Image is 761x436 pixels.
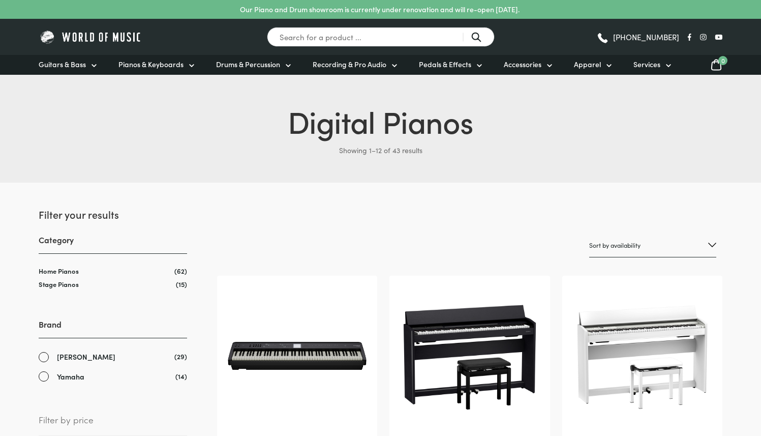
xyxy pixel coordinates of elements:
[633,59,660,70] span: Services
[176,280,187,288] span: (15)
[39,279,79,289] a: Stage Pianos
[175,371,187,382] span: (14)
[39,266,79,276] a: Home Pianos
[313,59,386,70] span: Recording & Pro Audio
[574,59,601,70] span: Apparel
[614,324,761,436] iframe: Chat with our support team
[39,318,187,383] div: Brand
[39,29,143,45] img: World of Music
[589,234,716,257] select: Shop order
[39,234,187,254] h3: Category
[400,286,539,426] img: Roland F701 Black Digital Piano
[39,207,187,221] h2: Filter your results
[39,318,187,338] h3: Brand
[504,59,541,70] span: Accessories
[57,351,115,363] span: [PERSON_NAME]
[613,33,679,41] span: [PHONE_NUMBER]
[39,413,187,436] span: Filter by price
[39,59,86,70] span: Guitars & Bass
[267,27,495,47] input: Search for a product ...
[39,99,722,142] h1: Digital Pianos
[596,30,679,45] a: [PHONE_NUMBER]
[227,286,367,426] img: Roland FP-E50 Entertainment Digital Piano Front
[39,371,187,383] a: Yamaha
[572,286,712,426] img: Roland F701WH White Digital Piano
[39,142,722,158] p: Showing 1–12 of 43 results
[240,4,520,15] p: Our Piano and Drum showroom is currently under renovation and will re-open [DATE].
[57,371,84,383] span: Yamaha
[39,351,187,363] a: [PERSON_NAME]
[216,59,280,70] span: Drums & Percussion
[174,267,187,275] span: (62)
[174,351,187,362] span: (29)
[419,59,471,70] span: Pedals & Effects
[718,56,727,65] span: 0
[118,59,184,70] span: Pianos & Keyboards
